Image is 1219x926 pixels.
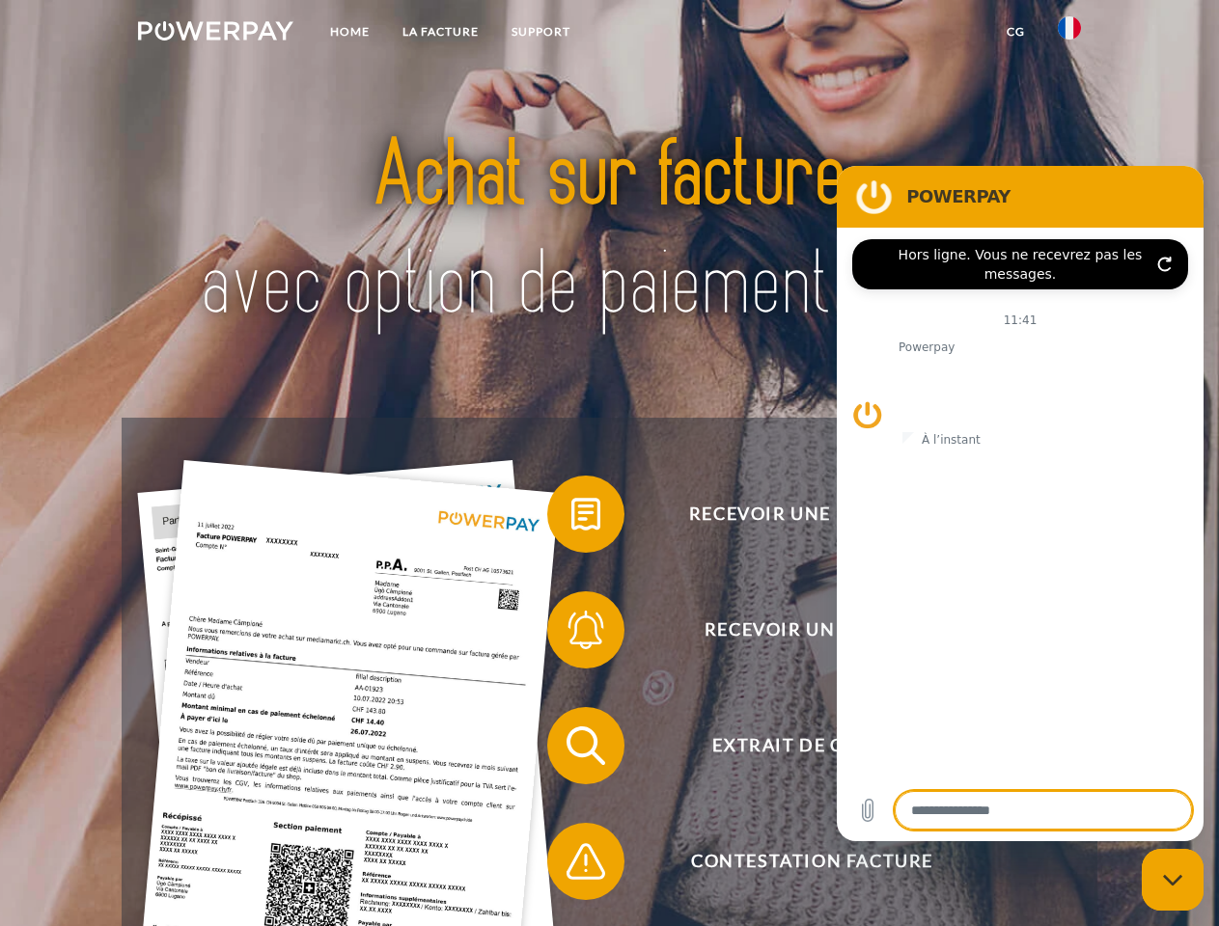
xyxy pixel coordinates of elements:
button: Contestation Facture [547,823,1049,900]
img: logo-powerpay-white.svg [138,21,293,41]
a: LA FACTURE [386,14,495,49]
button: Extrait de compte [547,707,1049,784]
img: qb_bill.svg [562,490,610,538]
span: Recevoir une facture ? [575,476,1048,553]
iframe: Bouton de lancement de la fenêtre de messagerie, conversation en cours [1142,849,1204,911]
img: fr [1058,16,1081,40]
button: Recevoir un rappel? [547,591,1049,668]
img: qb_bell.svg [562,606,610,654]
iframe: Fenêtre de messagerie [837,166,1204,841]
a: Home [314,14,386,49]
span: Extrait de compte [575,707,1048,784]
img: title-powerpay_fr.svg [184,93,1035,369]
img: qb_warning.svg [562,837,610,885]
a: CG [990,14,1041,49]
button: Recevoir une facture ? [547,476,1049,553]
a: Support [495,14,587,49]
img: qb_search.svg [562,722,610,770]
span: Recevoir un rappel? [575,591,1048,668]
span: Contestation Facture [575,823,1048,900]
